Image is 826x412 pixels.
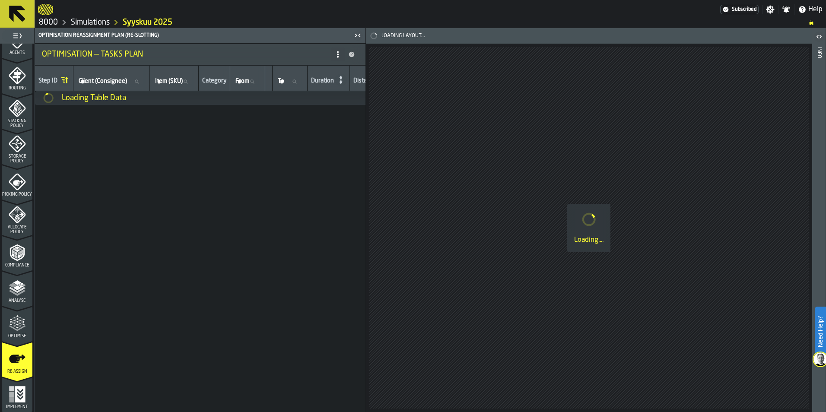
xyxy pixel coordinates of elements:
[2,298,32,303] span: Analyse
[2,86,32,91] span: Routing
[2,342,32,377] li: menu Re-assign
[155,78,183,85] span: label
[2,30,32,42] label: button-toggle-Toggle Full Menu
[153,76,195,87] input: label
[816,45,822,410] div: Info
[2,119,32,128] span: Stacking Policy
[794,4,826,15] label: button-toggle-Help
[2,271,32,306] li: menu Analyse
[42,50,331,59] div: Optimisation — Tasks Plan
[353,77,376,86] div: Distance
[71,18,110,27] a: link-to-/wh/i/b2e041e4-2753-4086-a82a-958e8abdd2c7
[378,33,812,39] span: Loading Layout...
[816,307,825,356] label: Need Help?
[720,5,759,14] a: link-to-/wh/i/b2e041e4-2753-4086-a82a-958e8abdd2c7/settings/billing
[2,263,32,268] span: Compliance
[352,30,364,41] label: button-toggle-Close me
[38,17,823,28] nav: Breadcrumb
[202,77,226,86] div: Category
[2,51,32,55] span: Agents
[2,225,32,235] span: Allocate Policy
[234,76,261,87] input: label
[35,28,365,43] header: Optimisation Reassignment plan (Re-Slotting)
[2,165,32,200] li: menu Picking Policy
[276,76,304,87] input: label
[39,18,58,27] a: link-to-/wh/i/b2e041e4-2753-4086-a82a-958e8abdd2c7
[808,4,823,15] span: Help
[38,2,53,17] a: logo-header
[762,5,778,14] label: button-toggle-Settings
[123,18,172,27] a: link-to-/wh/i/b2e041e4-2753-4086-a82a-958e8abdd2c7/simulations/62d2d6fd-d32e-49bc-8d58-b651a76ae7f4
[37,32,352,38] div: Optimisation Reassignment plan (Re-Slotting)
[2,192,32,197] span: Picking Policy
[278,78,284,85] span: label
[812,28,826,412] header: Info
[38,77,57,86] div: Step ID
[79,78,127,85] span: label
[2,200,32,235] li: menu Allocate Policy
[2,236,32,270] li: menu Compliance
[77,76,146,87] input: label
[2,334,32,339] span: Optimise
[813,30,825,45] label: button-toggle-Open
[720,5,759,14] div: Menu Subscription
[2,130,32,164] li: menu Storage Policy
[574,235,604,245] div: Loading....
[2,94,32,129] li: menu Stacking Policy
[311,77,334,86] div: Duration
[732,6,756,13] span: Subscribed
[2,405,32,409] span: Implement
[235,78,249,85] span: label
[2,369,32,374] span: Re-assign
[2,377,32,412] li: menu Implement
[2,154,32,164] span: Storage Policy
[778,5,794,14] label: button-toggle-Notifications
[2,59,32,93] li: menu Routing
[2,307,32,341] li: menu Optimise
[2,23,32,58] li: menu Agents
